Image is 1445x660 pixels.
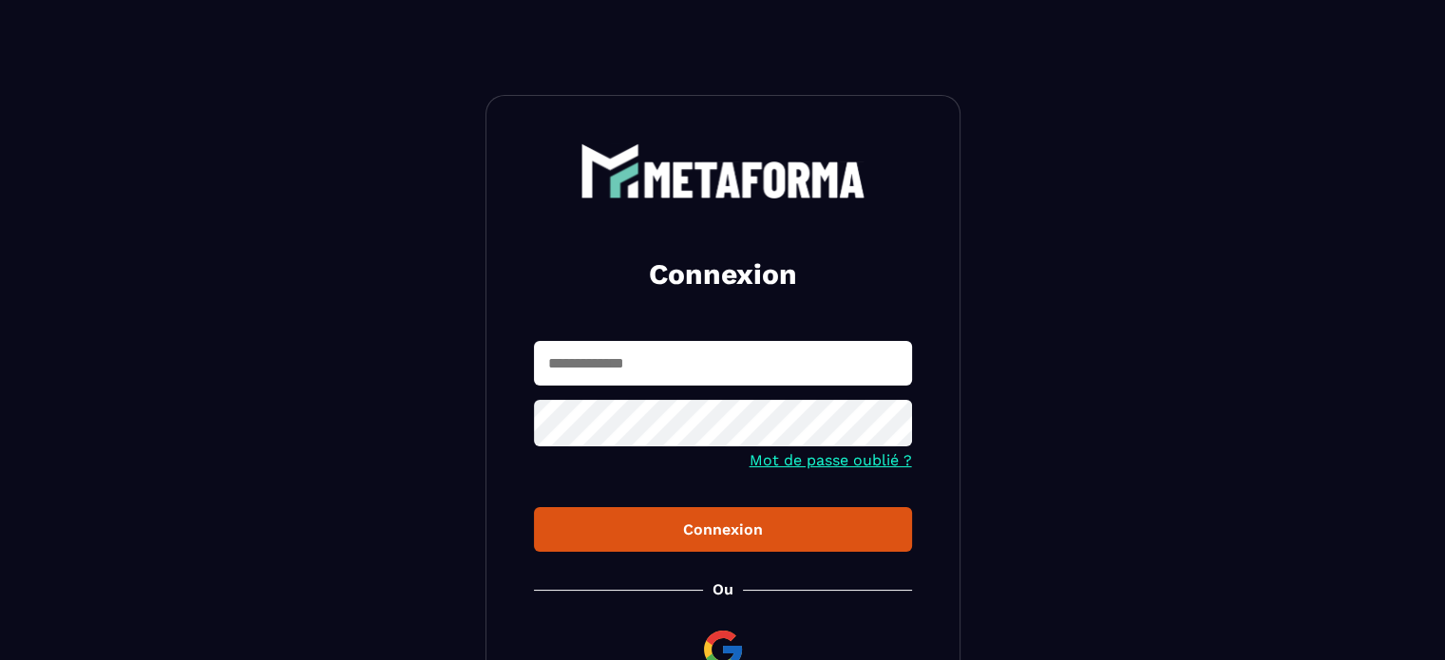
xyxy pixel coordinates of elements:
h2: Connexion [557,255,889,293]
div: Connexion [549,520,897,538]
p: Ou [713,580,733,598]
img: logo [580,143,865,198]
a: logo [534,143,912,198]
button: Connexion [534,507,912,552]
a: Mot de passe oublié ? [750,451,912,469]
